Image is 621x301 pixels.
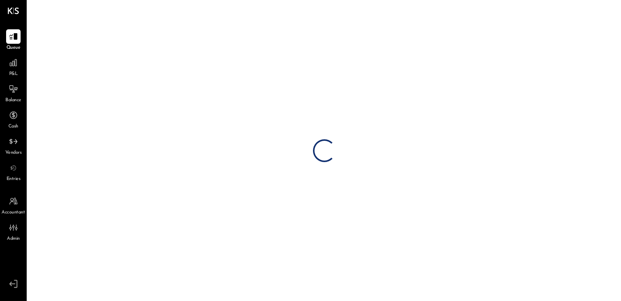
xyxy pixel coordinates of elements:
[6,176,21,183] span: Entries
[0,194,26,216] a: Accountant
[0,134,26,156] a: Vendors
[0,29,26,51] a: Queue
[0,220,26,242] a: Admin
[0,161,26,183] a: Entries
[9,71,18,78] span: P&L
[8,123,18,130] span: Cash
[2,209,25,216] span: Accountant
[5,97,21,104] span: Balance
[0,82,26,104] a: Balance
[7,236,20,242] span: Admin
[0,56,26,78] a: P&L
[0,108,26,130] a: Cash
[6,45,21,51] span: Queue
[5,150,22,156] span: Vendors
